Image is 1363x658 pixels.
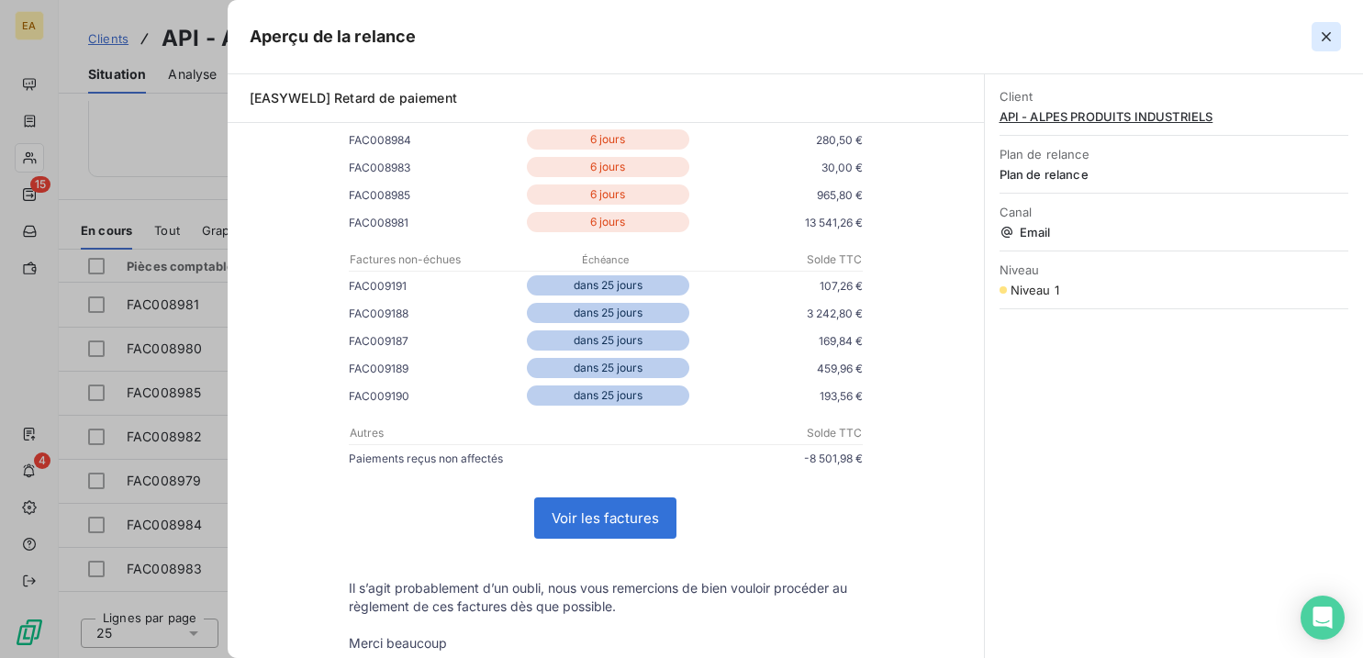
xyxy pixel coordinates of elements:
[349,158,523,177] p: FAC008983
[1301,596,1345,640] div: Open Intercom Messenger
[527,184,689,205] p: 6 jours
[1000,147,1349,162] span: Plan de relance
[527,330,689,351] p: dans 25 jours
[692,251,862,268] p: Solde TTC
[349,634,863,652] p: Merci beaucoup
[520,251,690,268] p: Échéance
[250,24,417,50] h5: Aperçu de la relance
[1000,262,1349,277] span: Niveau
[527,275,689,296] p: dans 25 jours
[349,579,863,616] p: Il s’agit probablement d’un oubli, nous vous remercions de bien vouloir procéder au règlement de ...
[527,129,689,150] p: 6 jours
[1011,283,1059,297] span: Niveau 1
[349,130,523,150] p: FAC008984
[1000,167,1349,182] span: Plan de relance
[693,276,863,296] p: 107,26 €
[349,185,523,205] p: FAC008985
[693,386,863,406] p: 193,56 €
[607,425,862,441] p: Solde TTC
[349,449,606,468] p: Paiements reçus non affectés
[693,213,863,232] p: 13 541,26 €
[349,386,523,406] p: FAC009190
[1000,225,1349,240] span: Email
[349,331,523,351] p: FAC009187
[693,359,863,378] p: 459,96 €
[1000,89,1349,104] span: Client
[1000,109,1349,124] span: API - ALPES PRODUITS INDUSTRIELS
[527,212,689,232] p: 6 jours
[349,359,523,378] p: FAC009189
[606,449,863,468] p: -8 501,98 €
[527,385,689,406] p: dans 25 jours
[349,304,523,323] p: FAC009188
[693,304,863,323] p: 3 242,80 €
[693,185,863,205] p: 965,80 €
[527,303,689,323] p: dans 25 jours
[349,276,523,296] p: FAC009191
[527,157,689,177] p: 6 jours
[535,498,676,538] a: Voir les factures
[1000,205,1349,219] span: Canal
[350,251,520,268] p: Factures non-échues
[693,331,863,351] p: 169,84 €
[693,158,863,177] p: 30,00 €
[527,358,689,378] p: dans 25 jours
[349,213,523,232] p: FAC008981
[250,90,457,106] span: [EASYWELD] Retard de paiement
[350,425,605,441] p: Autres
[693,130,863,150] p: 280,50 €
